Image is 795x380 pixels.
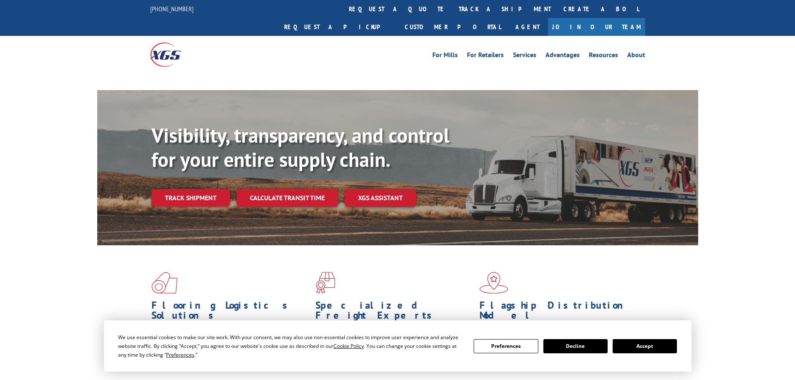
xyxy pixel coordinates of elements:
[507,18,548,36] a: Agent
[345,189,416,207] a: XGS ASSISTANT
[151,189,230,206] a: Track shipment
[104,320,692,372] div: Cookie Consent Prompt
[315,300,473,325] h1: Specialized Freight Experts
[432,52,458,61] a: For Mills
[548,18,645,36] a: Join Our Team
[399,18,507,36] a: Customer Portal
[237,189,338,207] a: Calculate transit time
[333,342,364,350] span: Cookie Policy
[613,339,677,353] button: Accept
[545,52,580,61] a: Advantages
[150,5,194,13] a: [PHONE_NUMBER]
[467,52,504,61] a: For Retailers
[480,272,508,294] img: xgs-icon-flagship-distribution-model-red
[589,52,618,61] a: Resources
[151,272,177,294] img: xgs-icon-total-supply-chain-intelligence-red
[480,300,637,325] h1: Flagship Distribution Model
[151,300,309,325] h1: Flooring Logistics Solutions
[278,18,399,36] a: Request a pickup
[513,52,536,61] a: Services
[166,351,194,358] span: Preferences
[543,339,608,353] button: Decline
[474,339,538,353] button: Preferences
[118,333,464,359] div: We use essential cookies to make our site work. With your consent, we may also use non-essential ...
[315,272,335,294] img: xgs-icon-focused-on-flooring-red
[627,52,645,61] a: About
[151,122,449,172] b: Visibility, transparency, and control for your entire supply chain.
